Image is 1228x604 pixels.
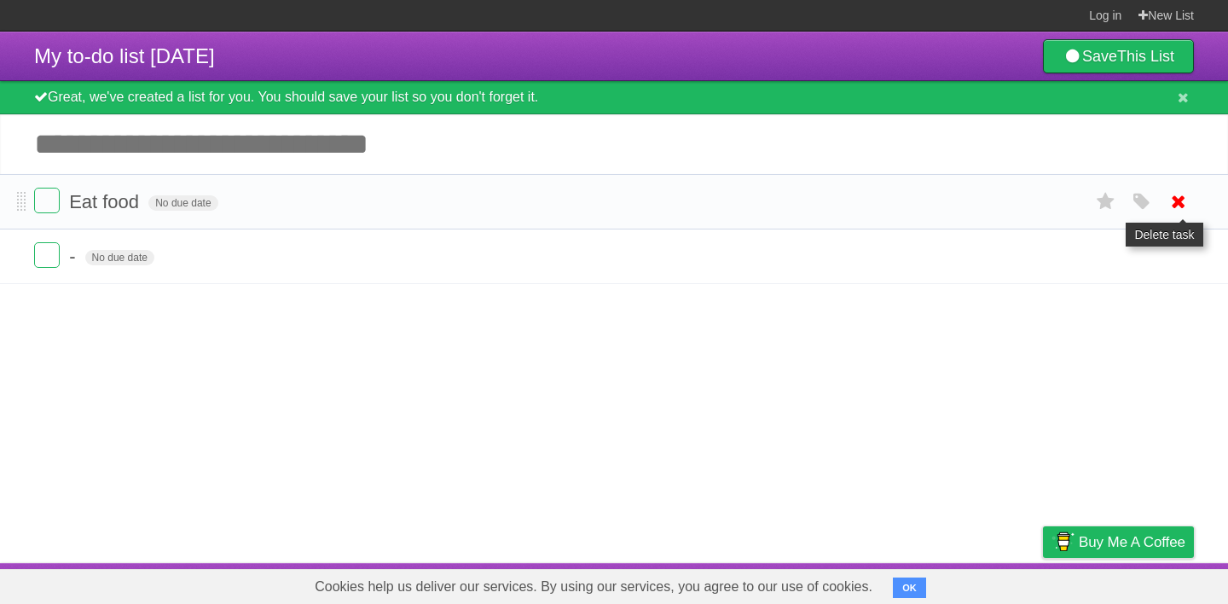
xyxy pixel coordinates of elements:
[34,188,60,213] label: Done
[148,195,217,211] span: No due date
[1090,188,1122,216] label: Star task
[1117,48,1174,65] b: This List
[1086,567,1194,600] a: Suggest a feature
[1021,567,1065,600] a: Privacy
[69,191,143,212] span: Eat food
[1051,527,1074,556] img: Buy me a coffee
[816,567,852,600] a: About
[69,246,79,267] span: -
[34,44,215,67] span: My to-do list [DATE]
[1043,39,1194,73] a: SaveThis List
[85,250,154,265] span: No due date
[34,242,60,268] label: Done
[893,578,926,598] button: OK
[872,567,941,600] a: Developers
[963,567,1000,600] a: Terms
[298,570,889,604] span: Cookies help us deliver our services. By using our services, you agree to our use of cookies.
[1079,527,1185,557] span: Buy me a coffee
[1043,526,1194,558] a: Buy me a coffee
